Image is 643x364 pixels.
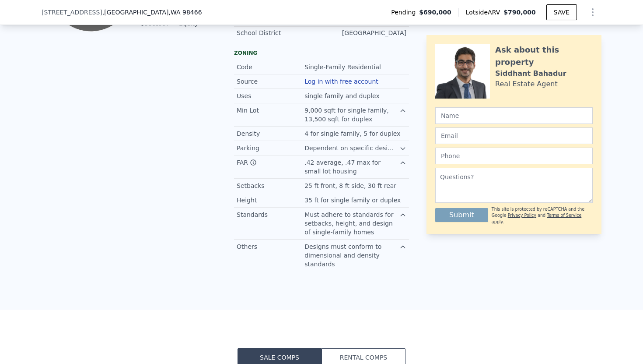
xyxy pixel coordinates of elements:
div: Code [237,63,304,71]
button: Log in with free account [304,78,378,85]
div: Standards [237,210,304,219]
div: Height [237,196,304,205]
button: SAVE [546,4,577,20]
div: [GEOGRAPHIC_DATA] [321,28,406,37]
div: Setbacks [237,181,304,190]
div: Uses [237,92,304,100]
div: Others [237,242,304,251]
button: Submit [435,208,488,222]
div: .42 average, .47 max for small lot housing [304,158,399,176]
div: Ask about this property [495,44,593,68]
button: Show Options [584,4,601,21]
div: Must adhere to standards for setbacks, height, and design of single-family homes [304,210,399,237]
div: Min Lot [237,106,304,115]
a: Privacy Policy [508,213,536,218]
div: Zoning [234,49,409,57]
div: Density [237,129,304,138]
div: Designs must conform to dimensional and density standards [304,242,399,269]
div: 25 ft front, 8 ft side, 30 ft rear [304,181,398,190]
span: , WA 98466 [168,9,202,16]
div: This site is protected by reCAPTCHA and the Google and apply. [492,206,593,225]
input: Phone [435,148,593,164]
span: Pending [391,8,419,17]
div: FAR [237,158,304,167]
input: Name [435,107,593,124]
div: 9,000 sqft for single family, 13,500 sqft for duplex [304,106,399,124]
div: Single-Family Residential [304,63,383,71]
input: Email [435,127,593,144]
span: $790,000 [503,9,536,16]
div: Siddhant Bahadur [495,68,566,79]
span: , [GEOGRAPHIC_DATA] [102,8,202,17]
span: $690,000 [419,8,451,17]
div: 35 ft for single family or duplex [304,196,402,205]
div: single family and duplex [304,92,381,100]
div: Real Estate Agent [495,79,558,89]
div: 4 for single family, 5 for duplex [304,129,402,138]
span: Lotside ARV [466,8,503,17]
div: Dependent on specific design and guidelines [304,144,399,152]
div: Parking [237,144,304,152]
span: [STREET_ADDRESS] [42,8,102,17]
a: Terms of Service [547,213,581,218]
div: School District [237,28,321,37]
div: Source [237,77,304,86]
